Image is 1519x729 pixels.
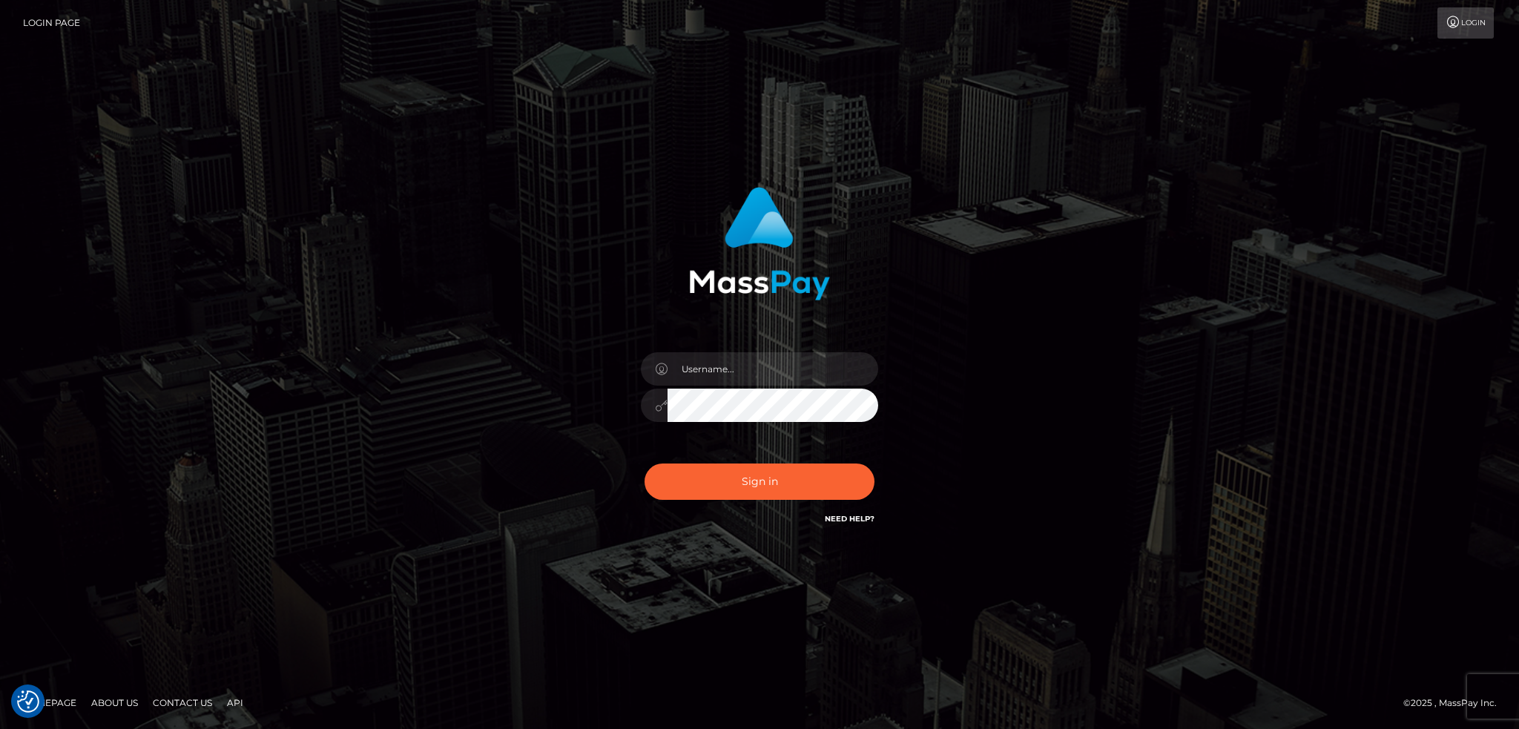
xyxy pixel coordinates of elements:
[23,7,80,39] a: Login Page
[17,690,39,713] button: Consent Preferences
[1403,695,1508,711] div: © 2025 , MassPay Inc.
[689,187,830,300] img: MassPay Login
[825,514,874,524] a: Need Help?
[17,690,39,713] img: Revisit consent button
[645,464,874,500] button: Sign in
[1437,7,1494,39] a: Login
[221,691,249,714] a: API
[668,352,878,386] input: Username...
[147,691,218,714] a: Contact Us
[85,691,144,714] a: About Us
[16,691,82,714] a: Homepage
